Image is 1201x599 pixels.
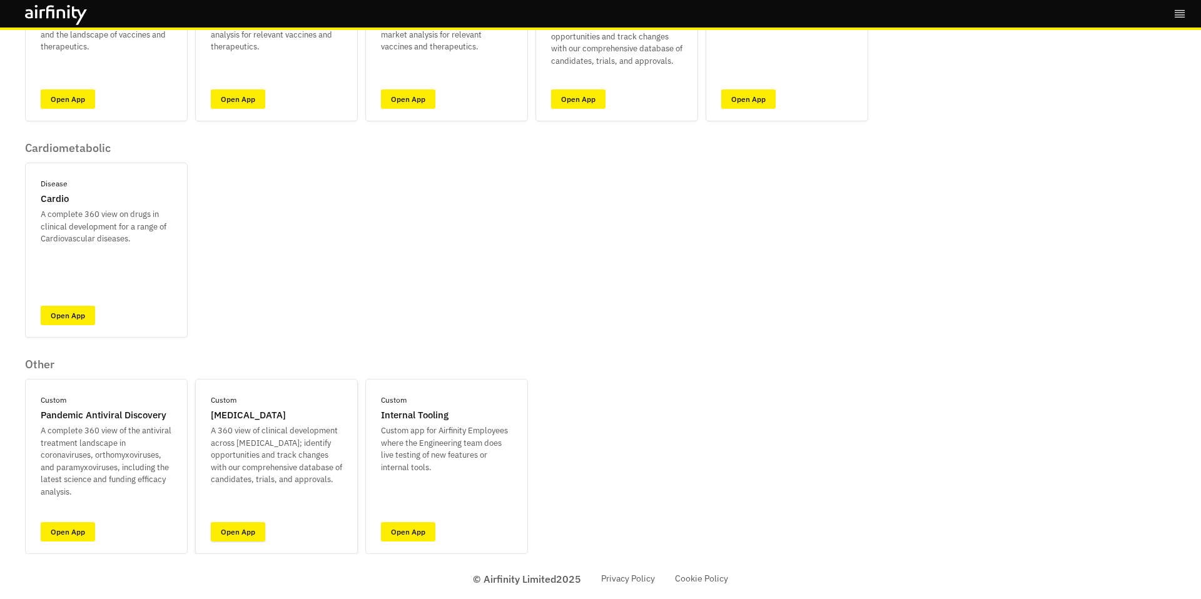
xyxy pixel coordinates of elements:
a: Open App [381,89,435,109]
p: Custom app for Airfinity Employees where the Engineering team does live testing of new features o... [381,425,512,473]
a: Open App [721,89,776,109]
p: A complete 360 view on drugs in clinical development for a range of Cardiovascular diseases. [41,208,172,245]
a: Open App [211,522,265,541]
p: [MEDICAL_DATA] [211,408,286,423]
p: A complete 360 view of the antiviral treatment landscape in coronaviruses, orthomyxoviruses, and ... [41,425,172,498]
p: A 360 view of clinical development across [MEDICAL_DATA]; identify opportunities and track change... [211,425,342,486]
p: Cardiometabolic [25,141,188,155]
p: A 360 view of clinical development across all [MEDICAL_DATA]; identify opportunities and track ch... [551,6,682,68]
a: Cookie Policy [675,572,728,585]
p: Disease [41,178,68,189]
a: Open App [41,522,95,541]
a: Open App [211,89,265,109]
p: Internal Tooling [381,408,448,423]
p: Custom [41,395,66,406]
p: Pandemic Antiviral Discovery [41,408,166,423]
a: Open App [41,89,95,109]
p: Custom [381,395,407,406]
p: Cardio [41,192,69,206]
a: Open App [551,89,606,109]
a: Open App [41,306,95,325]
p: Custom [211,395,236,406]
p: Other [25,358,528,371]
a: Open App [381,522,435,541]
a: Privacy Policy [601,572,655,585]
p: © Airfinity Limited 2025 [473,571,581,586]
